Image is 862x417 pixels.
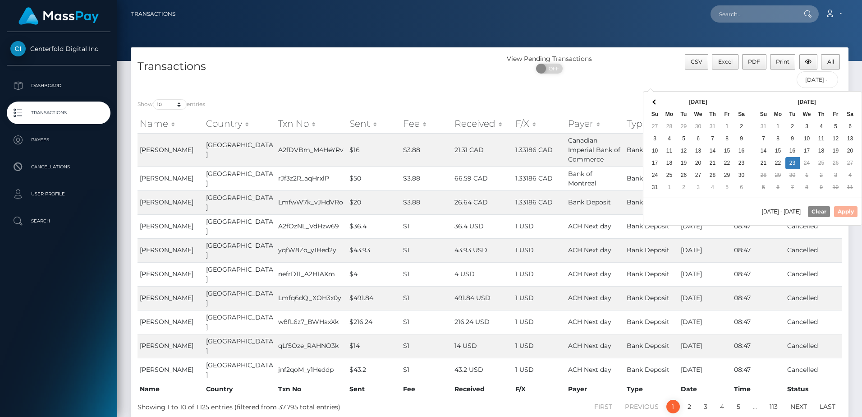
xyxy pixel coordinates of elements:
span: [PERSON_NAME] [140,270,193,278]
button: CSV [685,54,709,69]
div: Showing 1 to 10 of 1,125 entries (filtered from 37,795 total entries) [138,399,423,412]
span: PDF [748,58,760,65]
th: Type [624,382,679,396]
td: $14 [347,334,401,358]
td: Bank Deposit [624,190,679,214]
span: ACH Next day [568,222,611,230]
td: 4 [843,169,857,181]
td: $20 [347,190,401,214]
td: Cancelled [785,334,842,358]
td: 08:47 [732,262,785,286]
td: 1 USD [513,262,566,286]
th: Sent [347,382,401,396]
th: Fr [720,108,734,120]
td: Bank Deposit [624,167,679,190]
td: Bank Deposit [624,214,679,238]
td: Bank Deposit [624,358,679,382]
span: ACH Next day [568,246,611,254]
td: [GEOGRAPHIC_DATA] [204,133,276,167]
td: 2 [734,120,749,133]
td: 8 [800,181,814,194]
span: Bank Deposit [568,198,611,206]
td: Cancelled [785,358,842,382]
td: 31 [706,120,720,133]
span: OFF [541,64,564,74]
label: Show entries [138,99,205,110]
th: [DATE] [771,96,843,108]
td: 21.31 CAD [452,133,513,167]
td: Lmfq6dQ_XOH3x0y [276,286,347,310]
th: Txn No: activate to sort column ascending [276,115,347,133]
td: $1 [401,238,452,262]
td: Cancelled [785,310,842,334]
td: [DATE] [679,334,732,358]
a: Search [7,210,110,232]
td: Cancelled [785,286,842,310]
td: [DATE] [679,310,732,334]
td: [GEOGRAPHIC_DATA] [204,214,276,238]
td: 1 USD [513,214,566,238]
a: 1 [666,400,680,413]
span: [PERSON_NAME] [140,318,193,326]
span: ACH Next day [568,318,611,326]
td: 08:47 [732,310,785,334]
th: Payer: activate to sort column ascending [566,115,624,133]
td: 23 [734,157,749,169]
td: $43.2 [347,358,401,382]
input: Search... [711,5,795,23]
td: $43.93 [347,238,401,262]
td: 27 [843,157,857,169]
th: We [800,108,814,120]
td: $50 [347,167,401,190]
span: [PERSON_NAME] [140,342,193,350]
td: 10 [800,133,814,145]
td: A2fDVBm_M4HeYRv [276,133,347,167]
td: 9 [785,133,800,145]
p: User Profile [10,187,107,201]
td: 6 [771,181,785,194]
td: 5 [829,120,843,133]
td: 30 [734,169,749,181]
td: 9 [814,181,829,194]
td: [GEOGRAPHIC_DATA] [204,334,276,358]
td: 3 [691,181,706,194]
select: Showentries [153,99,187,110]
p: Search [10,214,107,228]
td: [DATE] [679,214,732,238]
button: PDF [742,54,766,69]
th: Name: activate to sort column ascending [138,115,204,133]
td: Bank Deposit [624,262,679,286]
th: Fr [829,108,843,120]
td: 29 [720,169,734,181]
a: Transactions [131,5,175,23]
td: 08:47 [732,214,785,238]
span: ACH Next day [568,294,611,302]
td: 4 [706,181,720,194]
span: CSV [691,58,702,65]
td: $3.88 [401,133,452,167]
td: 2 [677,181,691,194]
td: 1 [771,120,785,133]
td: 20 [843,145,857,157]
td: 1 [720,120,734,133]
td: 4 [814,120,829,133]
span: [PERSON_NAME] [140,222,193,230]
td: Bank Deposit [624,334,679,358]
th: Received [452,382,513,396]
td: 16 [734,145,749,157]
h4: Transactions [138,59,483,74]
th: Fee: activate to sort column ascending [401,115,452,133]
td: jnf2qoM_y1Heddp [276,358,347,382]
th: Th [814,108,829,120]
img: MassPay Logo [18,7,99,25]
td: 22 [771,157,785,169]
p: Transactions [10,106,107,120]
td: 25 [814,157,829,169]
button: Clear [808,206,830,217]
td: nefrD11_A2H1AXm [276,262,347,286]
a: 113 [765,400,783,413]
button: Excel [712,54,738,69]
th: Sa [734,108,749,120]
td: $1 [401,310,452,334]
th: Status [785,382,842,396]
